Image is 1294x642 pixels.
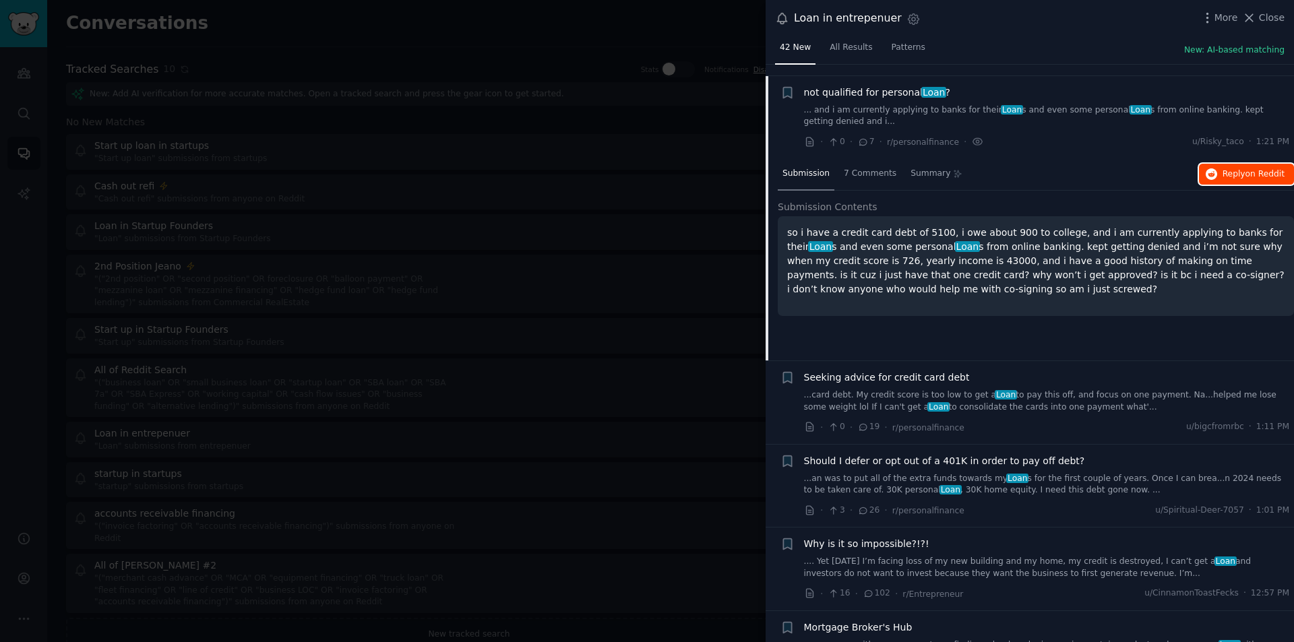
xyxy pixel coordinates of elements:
[825,37,877,65] a: All Results
[892,423,964,432] span: r/personalfinance
[850,420,853,435] span: ·
[1256,136,1289,148] span: 1:21 PM
[855,587,858,601] span: ·
[820,503,823,517] span: ·
[1155,505,1244,517] span: u/Spiritual-Deer-7057
[775,37,815,65] a: 42 New
[850,135,853,149] span: ·
[892,506,964,515] span: r/personalfinance
[964,135,966,149] span: ·
[1144,587,1239,600] span: u/CinnamonToastFecks
[1249,136,1252,148] span: ·
[828,505,844,517] span: 3
[1256,421,1289,433] span: 1:11 PM
[1251,587,1289,600] span: 12:57 PM
[1184,44,1285,57] button: New: AI-based matching
[804,556,1290,579] a: .... Yet [DATE] I’m facing loss of my new building and my home, my credit is destroyed, I can’t g...
[927,402,950,412] span: Loan
[830,42,872,54] span: All Results
[857,505,880,517] span: 26
[1243,587,1246,600] span: ·
[1256,505,1289,517] span: 1:01 PM
[955,241,980,252] span: Loan
[1249,505,1252,517] span: ·
[820,420,823,435] span: ·
[844,168,896,180] span: 7 Comments
[995,390,1017,399] span: Loan
[778,200,877,214] span: Submission Contents
[921,87,946,98] span: Loan
[902,589,963,599] span: r/Entrepreneur
[804,454,1085,468] a: Should I defer or opt out of a 401K in order to pay off debt?
[828,421,844,433] span: 0
[804,620,913,635] a: Mortgage Broker's Hub
[850,503,853,517] span: ·
[804,86,950,100] span: not qualified for personal ?
[1186,421,1244,433] span: u/bigcfromrbc
[892,42,925,54] span: Patterns
[1259,11,1285,25] span: Close
[804,104,1290,128] a: ... and i am currently applying to banks for theirLoans and even some personalLoans from online b...
[808,241,833,252] span: Loan
[857,136,874,148] span: 7
[1192,136,1244,148] span: u/Risky_taco
[1214,556,1237,566] span: Loan
[1200,11,1238,25] button: More
[804,389,1290,413] a: ...card debt. My credit score is too low to get aLoanto pay this off, and focus on one payment. N...
[828,587,850,600] span: 16
[1001,105,1023,115] span: Loan
[804,537,929,551] a: Why is it so impossible?!?!
[887,137,959,147] span: r/personalfinance
[804,473,1290,496] a: ...an was to put all of the extra funds towards myLoans for the first couple of years. Once I can...
[939,485,962,494] span: Loan
[880,135,882,149] span: ·
[911,168,950,180] span: Summary
[820,135,823,149] span: ·
[895,587,898,601] span: ·
[857,421,880,433] span: 19
[787,226,1285,296] p: so i have a credit card debt of 5100, i owe about 900 to college, and i am currently applying to ...
[884,420,887,435] span: ·
[1245,169,1285,179] span: on Reddit
[782,168,830,180] span: Submission
[794,10,902,27] div: Loan in entrepenuer
[1130,105,1152,115] span: Loan
[1223,168,1285,181] span: Reply
[1242,11,1285,25] button: Close
[804,371,970,385] a: Seeking advice for credit card debt
[780,42,811,54] span: 42 New
[1249,421,1252,433] span: ·
[1006,474,1028,483] span: Loan
[828,136,844,148] span: 0
[820,587,823,601] span: ·
[863,587,890,600] span: 102
[1214,11,1238,25] span: More
[884,503,887,517] span: ·
[887,37,930,65] a: Patterns
[804,86,950,100] a: not qualified for personalLoan?
[1199,164,1294,185] button: Replyon Reddit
